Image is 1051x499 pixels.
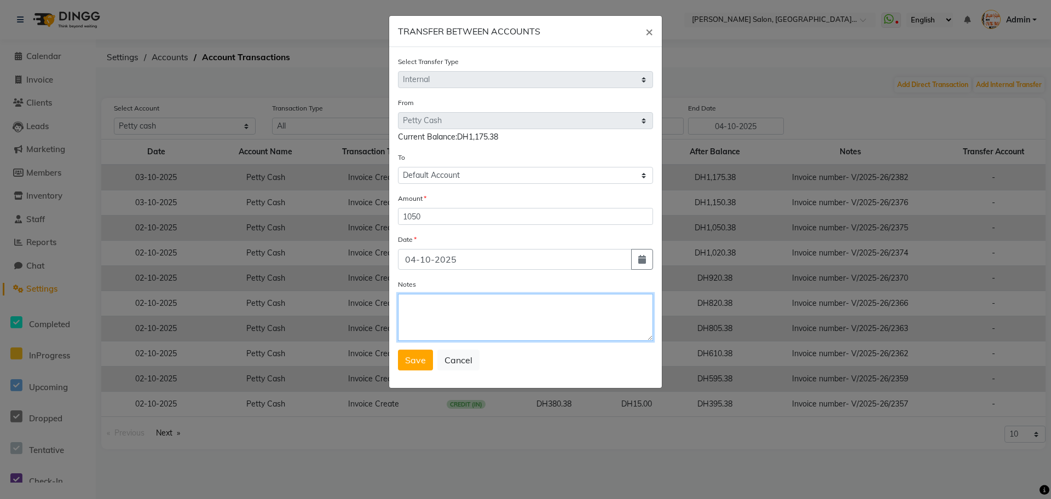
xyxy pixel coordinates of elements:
label: Select Transfer Type [398,57,459,67]
label: From [398,98,414,108]
button: Close [637,16,662,47]
span: Current Balance:DH1,175.38 [398,132,498,142]
label: To [398,153,405,163]
label: Notes [398,280,416,289]
label: Amount [398,194,426,204]
h6: TRANSFER BETWEEN ACCOUNTS [398,25,540,38]
button: Cancel [437,350,480,370]
button: Save [398,350,433,370]
label: Date [398,235,417,245]
span: Save [405,355,426,365]
span: × [645,23,653,39]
